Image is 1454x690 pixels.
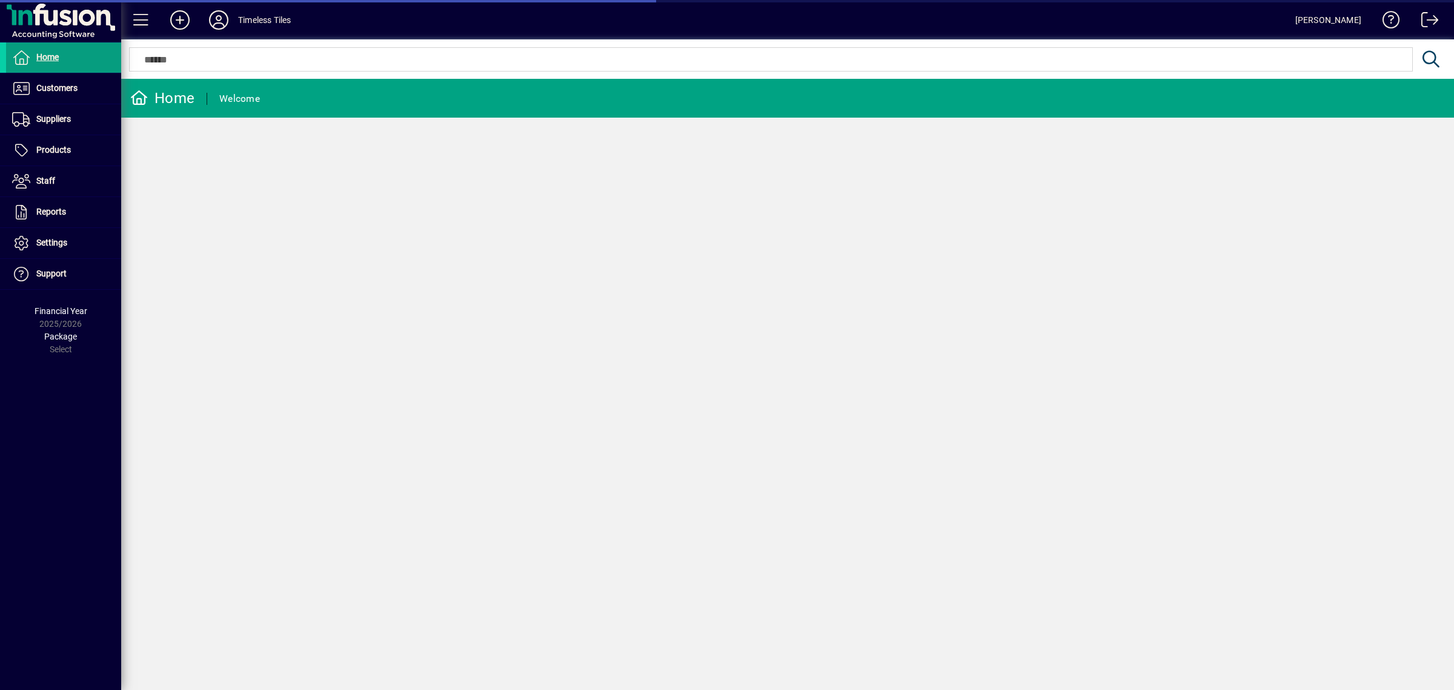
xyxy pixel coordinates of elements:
[36,269,67,278] span: Support
[6,197,121,227] a: Reports
[6,166,121,196] a: Staff
[219,89,260,109] div: Welcome
[6,228,121,258] a: Settings
[36,83,78,93] span: Customers
[6,104,121,135] a: Suppliers
[36,238,67,247] span: Settings
[35,306,87,316] span: Financial Year
[36,207,66,216] span: Reports
[36,52,59,62] span: Home
[199,9,238,31] button: Profile
[36,114,71,124] span: Suppliers
[36,145,71,155] span: Products
[130,89,194,108] div: Home
[238,10,291,30] div: Timeless Tiles
[161,9,199,31] button: Add
[1295,10,1361,30] div: [PERSON_NAME]
[6,135,121,166] a: Products
[36,176,55,186] span: Staff
[1373,2,1400,42] a: Knowledge Base
[1412,2,1439,42] a: Logout
[6,73,121,104] a: Customers
[44,332,77,341] span: Package
[6,259,121,289] a: Support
